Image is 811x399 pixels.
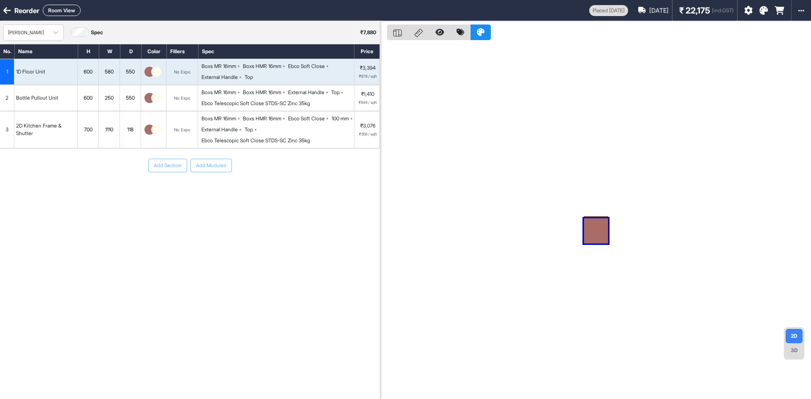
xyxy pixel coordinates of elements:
[78,92,98,103] div: 600
[201,73,238,81] div: External Handle
[359,73,377,79] span: ₹878 / sqft
[360,64,376,72] p: ₹3,394
[142,44,167,59] div: Color
[91,29,103,36] label: Spec
[151,93,161,103] img: thumb_21091.jpg
[201,89,236,96] div: Boxs MR 16mm
[360,29,376,36] p: ₹ 7,880
[243,62,281,70] div: Boxs HMR 16mm
[120,66,141,77] div: 550
[201,115,236,122] div: Boxs MR 16mm
[201,62,236,70] div: Boxs MR 16mm
[712,7,734,14] span: (incl.GST)
[679,4,710,17] span: ₹ 22,175
[288,62,325,70] div: Ebco Soft Close
[167,44,199,59] div: Fillers
[288,115,325,122] div: Ebco Soft Close
[99,66,120,77] div: 580
[201,126,238,133] div: External Handle
[14,5,39,16] div: Reorder
[5,94,8,102] span: 2
[14,66,47,77] div: 1D Floor Unit
[99,92,120,103] div: 250
[174,69,191,75] div: No Expo
[199,44,354,59] div: Spec
[151,67,161,77] img: thumb_21091.jpg
[243,115,281,122] div: Boxs HMR 16mm
[354,44,380,59] div: Price
[15,44,78,59] div: Name
[360,122,376,130] p: ₹3,076
[759,6,768,15] i: Colors
[359,131,377,137] span: ₹356 / sqft
[151,125,161,135] img: thumb_21091.jpg
[99,124,120,135] div: 1110
[6,68,8,76] span: 1
[14,120,77,139] div: 2D Kitchen Frame & Shutter
[361,90,374,98] p: ₹1,410
[786,343,803,358] div: 3D
[120,44,142,59] div: D
[120,92,141,103] div: 550
[786,329,803,343] div: 2D
[5,126,8,133] span: 3
[120,124,141,135] div: 118
[288,89,324,96] div: External Handle
[144,125,155,135] img: thumb_7848_HG.jpg
[359,100,377,106] span: ₹846 / sqft
[144,93,155,103] img: thumb_7848_HG.jpg
[201,100,310,107] div: Ebco Telescopic Soft Close STDS-SC Zinc 35kg
[332,115,349,122] div: 100 mm
[78,66,98,77] div: 600
[78,124,98,135] div: 700
[331,89,340,96] div: Top
[245,126,253,133] div: Top
[78,44,99,59] div: H
[245,73,253,81] div: Top
[775,6,784,15] i: Order
[744,6,753,15] i: Settings
[14,92,60,103] div: Bottle Pullout Unit
[99,44,120,59] div: W
[649,6,669,15] span: [DATE]
[174,127,191,133] div: No Expo
[8,29,44,36] div: [PERSON_NAME]
[589,5,628,16] div: Placed [DATE]
[43,5,81,16] button: Room View
[243,89,281,96] div: Boxs HMR 16mm
[201,137,310,144] div: Ebco Telescopic Soft Close STDS-SC Zinc 35kg
[174,95,191,101] div: No Expo
[144,67,155,77] img: thumb_7848_HG.jpg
